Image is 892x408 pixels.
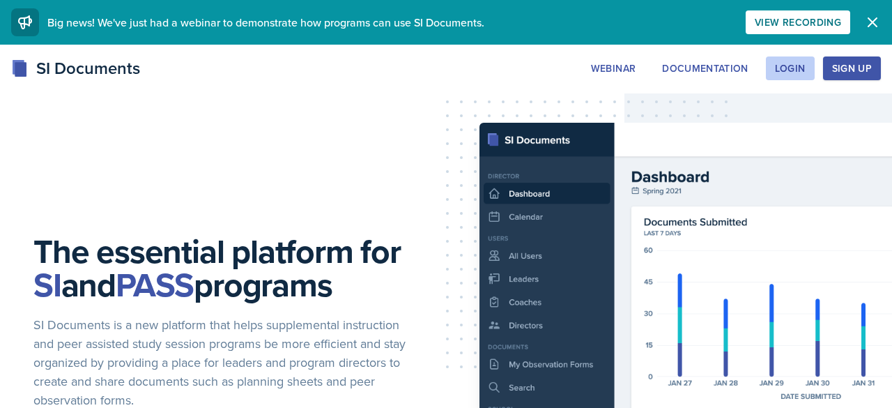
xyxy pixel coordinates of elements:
[775,63,806,74] div: Login
[746,10,850,34] button: View Recording
[11,56,140,81] div: SI Documents
[823,56,881,80] button: Sign Up
[653,56,758,80] button: Documentation
[582,56,645,80] button: Webinar
[755,17,841,28] div: View Recording
[766,56,815,80] button: Login
[832,63,872,74] div: Sign Up
[47,15,484,30] span: Big news! We've just had a webinar to demonstrate how programs can use SI Documents.
[662,63,748,74] div: Documentation
[591,63,636,74] div: Webinar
